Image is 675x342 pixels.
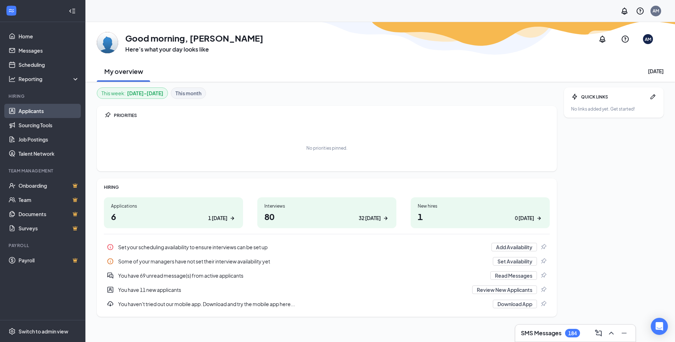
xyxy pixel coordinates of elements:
[107,286,114,293] svg: UserEntity
[493,300,537,308] button: Download App
[104,112,111,119] svg: Pin
[9,328,16,335] svg: Settings
[101,89,163,97] div: This week :
[621,35,629,43] svg: QuestionInfo
[125,46,263,53] h3: Here’s what your day looks like
[118,286,468,293] div: You have 11 new applicants
[540,286,547,293] svg: Pin
[19,118,79,132] a: Sourcing Tools
[19,29,79,43] a: Home
[104,240,550,254] div: Set your scheduling availability to ensure interviews can be set up
[490,271,537,280] button: Read Messages
[104,297,550,311] div: You haven't tried out our mobile app. Download and try the mobile app here...
[540,258,547,265] svg: Pin
[598,35,607,43] svg: Notifications
[19,328,68,335] div: Switch to admin view
[620,329,628,337] svg: Minimize
[571,93,578,100] svg: Bolt
[107,272,114,279] svg: DoubleChatActive
[69,7,76,15] svg: Collapse
[651,318,668,335] div: Open Intercom Messenger
[19,207,79,221] a: DocumentsCrown
[19,221,79,235] a: SurveysCrown
[8,7,15,14] svg: WorkstreamLogo
[19,132,79,146] a: Job Postings
[104,283,550,297] div: You have 11 new applicants
[107,258,114,265] svg: Info
[649,93,656,100] svg: Pen
[515,214,534,222] div: 0 [DATE]
[229,215,236,222] svg: ArrowRight
[104,240,550,254] a: InfoSet your scheduling availability to ensure interviews can be set upAdd AvailabilityPin
[104,254,550,268] div: Some of your managers have not set their interview availability yet
[359,214,381,222] div: 32 [DATE]
[521,329,561,337] h3: SMS Messages
[620,7,629,15] svg: Notifications
[607,329,616,337] svg: ChevronUp
[257,197,396,228] a: Interviews8032 [DATE]ArrowRight
[648,68,664,75] div: [DATE]
[19,193,79,207] a: TeamCrown
[118,244,487,251] div: Set your scheduling availability to ensure interviews can be set up
[540,244,547,251] svg: Pin
[19,146,79,161] a: Talent Network
[104,268,550,283] a: DoubleChatActiveYou have 69 unread message(s) from active applicantsRead MessagesPin
[107,244,114,251] svg: Info
[104,268,550,283] div: You have 69 unread message(s) from active applicants
[19,253,79,267] a: PayrollCrown
[9,75,16,82] svg: Analysis
[19,75,80,82] div: Reporting
[653,8,659,14] div: AM
[104,197,243,228] a: Applications61 [DATE]ArrowRight
[493,257,537,266] button: Set Availability
[540,272,547,279] svg: Pin
[175,89,201,97] b: This month
[536,215,543,222] svg: ArrowRight
[19,43,79,58] a: Messages
[594,329,603,337] svg: ComposeMessage
[606,327,617,339] button: ChevronUp
[418,203,543,209] div: New hires
[636,7,644,15] svg: QuestionInfo
[104,184,550,190] div: HIRING
[568,330,577,336] div: 184
[571,106,656,112] div: No links added yet. Get started!
[104,67,143,76] h2: My overview
[491,243,537,251] button: Add Availability
[264,203,389,209] div: Interviews
[118,258,489,265] div: Some of your managers have not set their interview availability yet
[540,300,547,308] svg: Pin
[118,272,486,279] div: You have 69 unread message(s) from active applicants
[127,89,163,97] b: [DATE] - [DATE]
[618,327,630,339] button: Minimize
[125,32,263,44] h1: Good morning, [PERSON_NAME]
[104,254,550,268] a: InfoSome of your managers have not set their interview availability yetSet AvailabilityPin
[19,58,79,72] a: Scheduling
[208,214,227,222] div: 1 [DATE]
[306,145,347,151] div: No priorities pinned.
[382,215,389,222] svg: ArrowRight
[19,104,79,118] a: Applicants
[104,283,550,297] a: UserEntityYou have 11 new applicantsReview New ApplicantsPin
[97,32,118,53] img: Alana Marquardt
[9,242,78,249] div: Payroll
[264,210,389,223] h1: 80
[9,93,78,99] div: Hiring
[118,300,489,308] div: You haven't tried out our mobile app. Download and try the mobile app here...
[114,112,550,118] div: PRIORITIES
[107,300,114,308] svg: Download
[19,178,79,193] a: OnboardingCrown
[472,285,537,294] button: Review New Applicants
[581,94,647,100] div: QUICK LINKS
[104,297,550,311] a: DownloadYou haven't tried out our mobile app. Download and try the mobile app here...Download AppPin
[645,36,651,42] div: AM
[593,327,604,339] button: ComposeMessage
[411,197,550,228] a: New hires10 [DATE]ArrowRight
[111,203,236,209] div: Applications
[9,168,78,174] div: Team Management
[111,210,236,223] h1: 6
[418,210,543,223] h1: 1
